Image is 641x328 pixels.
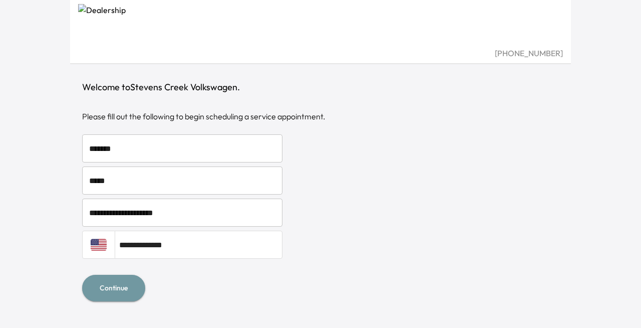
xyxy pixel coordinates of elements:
button: Continue [82,275,145,301]
h1: Welcome to Stevens Creek Volkswagen . [82,80,559,94]
img: Dealership [78,4,563,47]
div: Please fill out the following to begin scheduling a service appointment. [82,110,559,122]
div: [PHONE_NUMBER] [78,47,563,59]
button: Country selector [82,231,115,259]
